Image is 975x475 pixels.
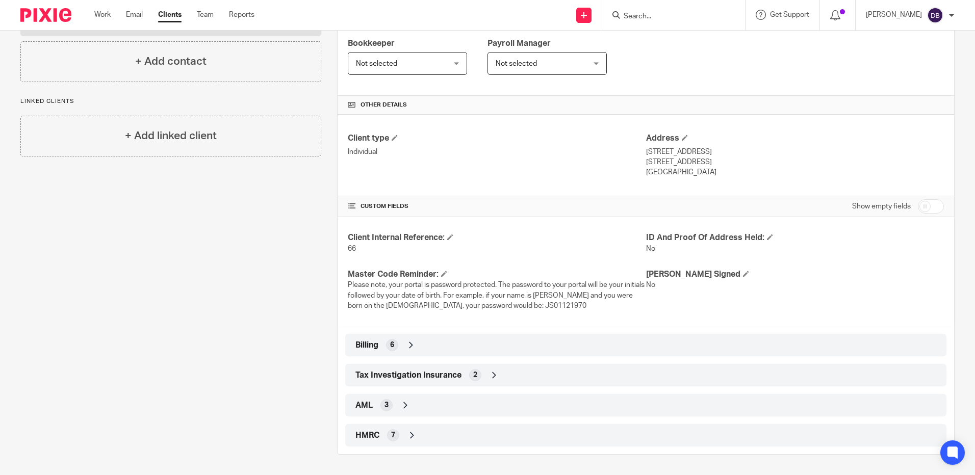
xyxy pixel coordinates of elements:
[20,97,321,105] p: Linked clients
[348,269,646,280] h4: Master Code Reminder:
[770,11,809,18] span: Get Support
[158,10,182,20] a: Clients
[348,39,395,47] span: Bookkeeper
[355,430,379,441] span: HMRC
[197,10,214,20] a: Team
[646,281,655,288] span: No
[355,400,373,411] span: AML
[94,10,111,20] a: Work
[646,167,944,177] p: [GEOGRAPHIC_DATA]
[135,54,207,69] h4: + Add contact
[391,430,395,440] span: 7
[496,60,537,67] span: Not selected
[646,157,944,167] p: [STREET_ADDRESS]
[356,60,397,67] span: Not selected
[646,232,944,243] h4: ID And Proof Of Address Held:
[384,400,389,410] span: 3
[646,269,944,280] h4: [PERSON_NAME] Signed
[487,39,551,47] span: Payroll Manager
[348,133,646,144] h4: Client type
[852,201,911,212] label: Show empty fields
[646,133,944,144] h4: Address
[125,128,217,144] h4: + Add linked client
[866,10,922,20] p: [PERSON_NAME]
[348,147,646,157] p: Individual
[361,101,407,109] span: Other details
[348,202,646,210] h4: CUSTOM FIELDS
[646,245,655,252] span: No
[390,340,394,350] span: 6
[473,370,477,380] span: 2
[348,281,645,309] span: Please note, your portal is password protected. The password to your portal will be your initials...
[20,8,71,22] img: Pixie
[126,10,143,20] a: Email
[348,232,646,243] h4: Client Internal Reference:
[355,340,378,351] span: Billing
[646,147,944,157] p: [STREET_ADDRESS]
[623,12,714,21] input: Search
[348,245,356,252] span: 66
[355,370,461,381] span: Tax Investigation Insurance
[229,10,254,20] a: Reports
[927,7,943,23] img: svg%3E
